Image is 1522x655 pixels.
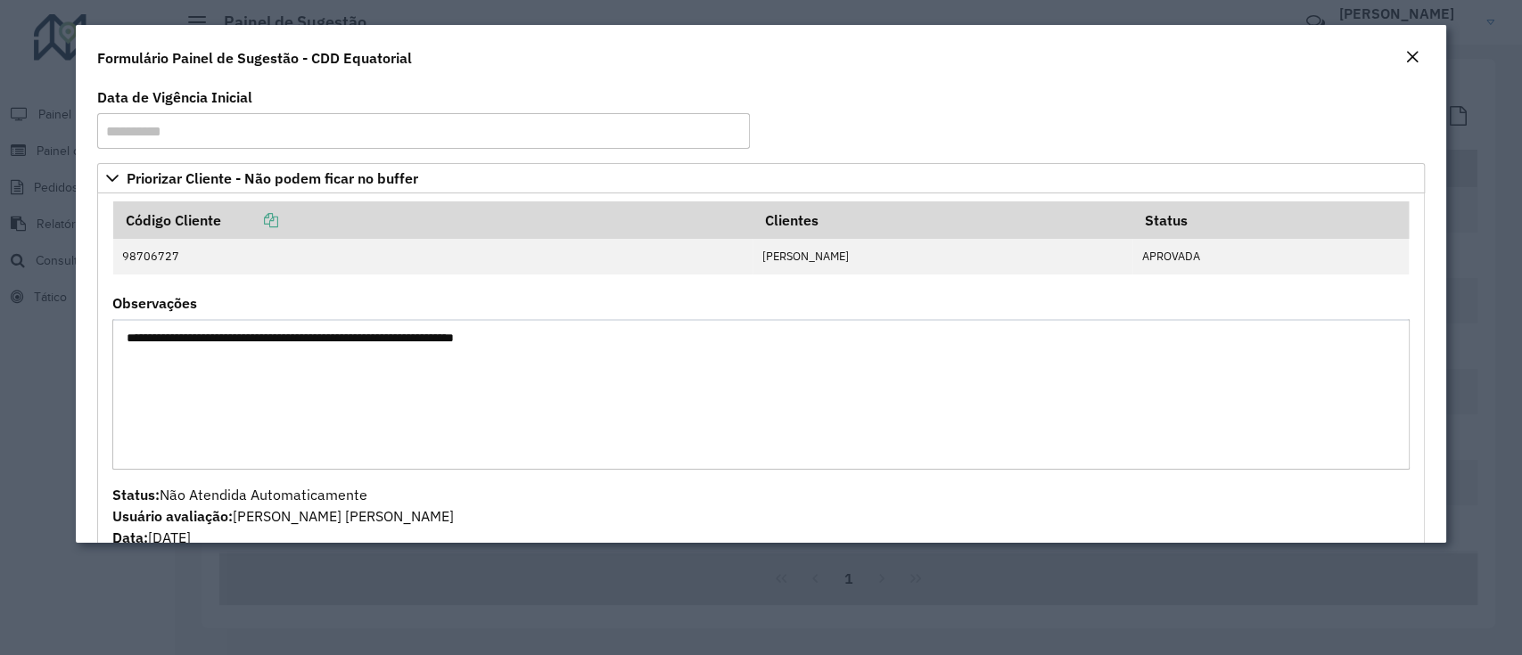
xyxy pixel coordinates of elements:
label: Data de Vigência Inicial [97,86,252,108]
th: Código Cliente [113,201,753,239]
div: Priorizar Cliente - Não podem ficar no buffer [97,193,1424,557]
button: Close [1400,46,1425,70]
strong: Usuário avaliação: [112,507,233,525]
strong: Status: [112,486,160,504]
span: Priorizar Cliente - Não podem ficar no buffer [127,171,418,185]
td: [PERSON_NAME] [753,239,1132,274]
strong: Data: [112,528,148,546]
td: 98706727 [113,239,753,274]
h4: Formulário Painel de Sugestão - CDD Equatorial [97,47,412,69]
em: Fechar [1405,50,1419,64]
th: Status [1132,201,1409,239]
a: Priorizar Cliente - Não podem ficar no buffer [97,163,1424,193]
th: Clientes [753,201,1132,239]
td: APROVADA [1132,239,1409,274]
label: Observações [112,292,197,314]
a: Copiar [221,211,278,229]
span: Não Atendida Automaticamente [PERSON_NAME] [PERSON_NAME] [DATE] [112,486,454,546]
